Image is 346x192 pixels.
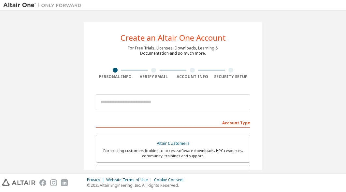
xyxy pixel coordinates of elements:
[106,177,154,183] div: Website Terms of Use
[100,139,246,148] div: Altair Customers
[87,177,106,183] div: Privacy
[173,74,212,79] div: Account Info
[154,177,188,183] div: Cookie Consent
[96,74,135,79] div: Personal Info
[50,179,57,186] img: instagram.svg
[121,34,226,42] div: Create an Altair One Account
[39,179,46,186] img: facebook.svg
[61,179,68,186] img: linkedin.svg
[2,179,36,186] img: altair_logo.svg
[100,148,246,158] div: For existing customers looking to access software downloads, HPC resources, community, trainings ...
[3,2,85,8] img: Altair One
[135,74,173,79] div: Verify Email
[96,117,250,128] div: Account Type
[100,169,246,178] div: Students
[212,74,251,79] div: Security Setup
[87,183,188,188] p: © 2025 Altair Engineering, Inc. All Rights Reserved.
[128,46,218,56] div: For Free Trials, Licenses, Downloads, Learning & Documentation and so much more.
